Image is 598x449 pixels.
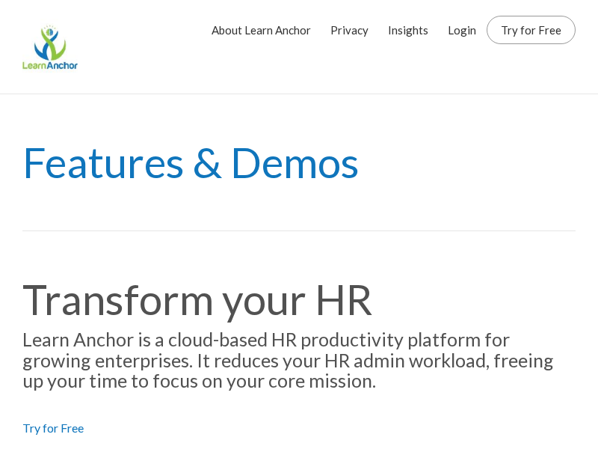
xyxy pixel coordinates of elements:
a: Try for Free [22,421,84,435]
a: Privacy [330,11,369,49]
h1: Features & Demos [22,94,576,231]
a: About Learn Anchor [212,11,311,49]
h1: Transform your HR [22,276,576,323]
h4: Learn Anchor is a cloud-based HR productivity platform for growing enterprises. It reduces your H... [22,329,576,391]
a: Try for Free [501,22,561,37]
a: Login [448,11,476,49]
img: Learn Anchor [22,19,78,75]
a: Insights [388,11,428,49]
